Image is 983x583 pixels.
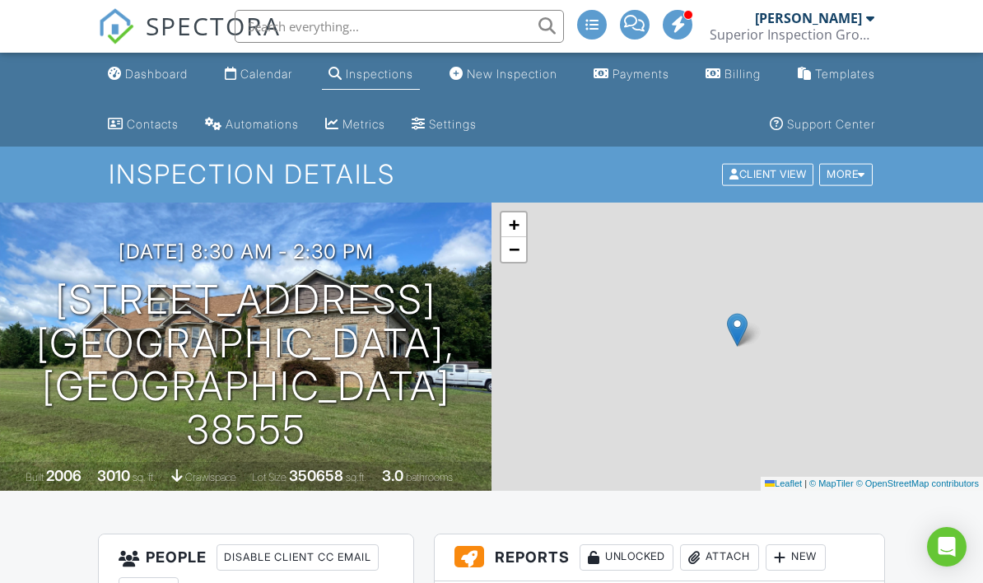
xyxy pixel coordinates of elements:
[680,544,759,571] div: Attach
[722,164,813,186] div: Client View
[435,534,883,581] h3: Reports
[226,117,299,131] div: Automations
[98,8,134,44] img: The Best Home Inspection Software - Spectora
[587,59,676,90] a: Payments
[755,10,862,26] div: [PERSON_NAME]
[809,478,854,488] a: © MapTiler
[382,467,403,484] div: 3.0
[119,240,374,263] h3: [DATE] 8:30 am - 2:30 pm
[97,467,130,484] div: 3010
[613,67,669,81] div: Payments
[46,467,82,484] div: 2006
[217,544,379,571] div: Disable Client CC Email
[127,117,179,131] div: Contacts
[699,59,767,90] a: Billing
[580,544,673,571] div: Unlocked
[98,22,281,57] a: SPECTORA
[101,59,194,90] a: Dashboard
[710,26,874,43] div: Superior Inspection Group
[26,278,465,452] h1: [STREET_ADDRESS] [GEOGRAPHIC_DATA], [GEOGRAPHIC_DATA] 38555
[467,67,557,81] div: New Inspection
[501,237,526,262] a: Zoom out
[185,471,236,483] span: crawlspace
[856,478,979,488] a: © OpenStreetMap contributors
[443,59,564,90] a: New Inspection
[346,67,413,81] div: Inspections
[720,167,818,180] a: Client View
[766,544,826,571] div: New
[125,67,188,81] div: Dashboard
[927,527,967,567] div: Open Intercom Messenger
[319,110,392,140] a: Metrics
[406,471,453,483] span: bathrooms
[101,110,185,140] a: Contacts
[26,471,44,483] span: Built
[342,117,385,131] div: Metrics
[763,110,882,140] a: Support Center
[804,478,807,488] span: |
[509,214,519,235] span: +
[405,110,483,140] a: Settings
[724,67,761,81] div: Billing
[252,471,287,483] span: Lot Size
[322,59,420,90] a: Inspections
[133,471,156,483] span: sq. ft.
[429,117,477,131] div: Settings
[240,67,292,81] div: Calendar
[109,160,874,189] h1: Inspection Details
[146,8,281,43] span: SPECTORA
[289,467,343,484] div: 350658
[235,10,564,43] input: Search everything...
[501,212,526,237] a: Zoom in
[727,313,748,347] img: Marker
[815,67,875,81] div: Templates
[765,478,802,488] a: Leaflet
[787,117,875,131] div: Support Center
[346,471,366,483] span: sq.ft.
[509,239,519,259] span: −
[218,59,299,90] a: Calendar
[791,59,882,90] a: Templates
[198,110,305,140] a: Automations (Advanced)
[819,164,873,186] div: More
